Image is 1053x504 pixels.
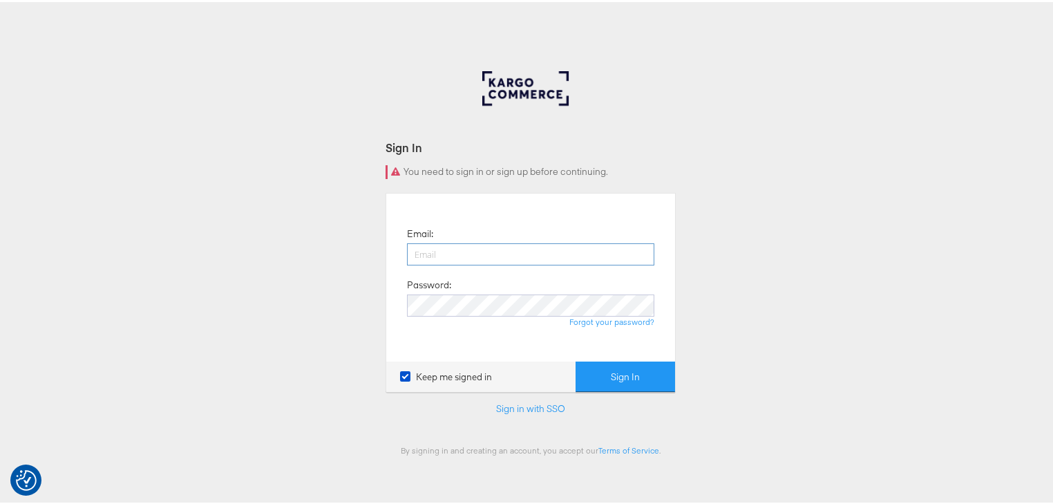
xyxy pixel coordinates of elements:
[16,468,37,489] img: Revisit consent button
[407,277,451,290] label: Password:
[386,443,676,454] div: By signing in and creating an account, you accept our .
[576,360,675,391] button: Sign In
[400,368,492,382] label: Keep me signed in
[598,443,659,454] a: Terms of Service
[407,225,433,239] label: Email:
[407,241,654,263] input: Email
[16,468,37,489] button: Consent Preferences
[496,400,565,413] a: Sign in with SSO
[386,163,676,177] div: You need to sign in or sign up before continuing.
[569,315,654,325] a: Forgot your password?
[386,138,676,153] div: Sign In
